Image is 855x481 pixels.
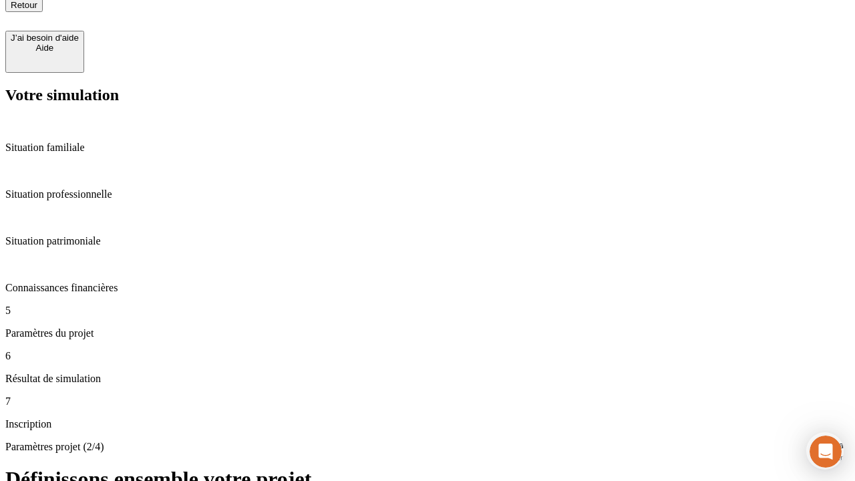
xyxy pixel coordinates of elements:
[5,282,850,294] p: Connaissances financières
[5,327,850,339] p: Paramètres du projet
[5,86,850,104] h2: Votre simulation
[810,436,842,468] iframe: Intercom live chat
[5,142,850,154] p: Situation familiale
[5,441,850,453] p: Paramètres projet (2/4)
[5,395,850,408] p: 7
[5,305,850,317] p: 5
[11,43,79,53] div: Aide
[11,33,79,43] div: J’ai besoin d'aide
[5,418,850,430] p: Inscription
[5,235,850,247] p: Situation patrimoniale
[5,188,850,200] p: Situation professionnelle
[806,432,844,470] iframe: Intercom live chat discovery launcher
[14,22,329,36] div: L’équipe répond généralement dans un délai de quelques minutes.
[5,350,850,362] p: 6
[5,373,850,385] p: Résultat de simulation
[5,31,84,73] button: J’ai besoin d'aideAide
[14,11,329,22] div: Vous avez besoin d’aide ?
[5,5,368,42] div: Ouvrir le Messenger Intercom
